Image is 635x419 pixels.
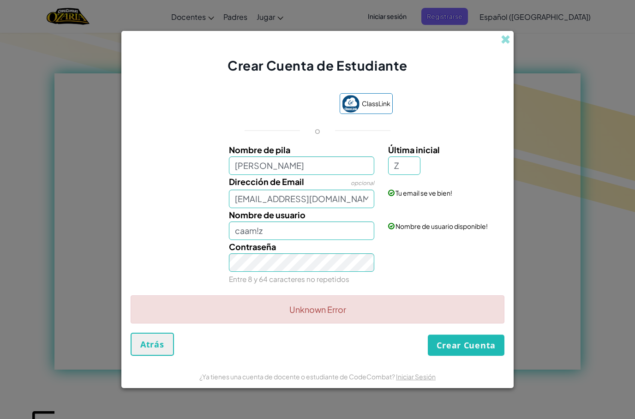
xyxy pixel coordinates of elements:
[140,339,164,350] span: Atrás
[362,97,390,110] span: ClassLink
[428,335,504,356] button: Crear Cuenta
[395,189,452,197] span: Tu email se ve bien!
[351,180,374,186] span: opcional
[131,295,504,323] div: Unknown Error
[242,95,330,115] div: Acceder con Google. Se abre en una pestaña nueva
[229,241,276,252] span: Contraseña
[396,372,436,381] a: Iniciar Sesión
[342,95,359,113] img: classlink-logo-small.png
[131,333,174,356] button: Atrás
[315,125,320,136] p: o
[229,144,290,155] span: Nombre de pila
[388,144,440,155] span: Última inicial
[229,176,304,187] span: Dirección de Email
[395,222,488,230] span: Nombre de usuario disponible!
[229,209,306,220] span: Nombre de usuario
[199,372,396,381] span: ¿Ya tienes una cuenta de docente o estudiante de CodeCombat?
[228,57,407,73] span: Crear Cuenta de Estudiante
[238,95,335,115] iframe: Botón de Acceder con Google
[229,275,349,283] small: Entre 8 y 64 caracteres no repetidos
